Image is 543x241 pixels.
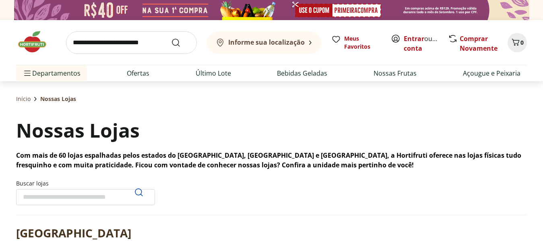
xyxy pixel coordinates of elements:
[40,95,76,103] span: Nossas Lojas
[66,31,197,54] input: search
[404,34,424,43] a: Entrar
[404,34,440,53] span: ou
[23,64,32,83] button: Menu
[16,179,155,205] label: Buscar lojas
[16,225,131,241] h2: [GEOGRAPHIC_DATA]
[344,35,381,51] span: Meus Favoritos
[206,31,322,54] button: Informe sua localização
[331,35,381,51] a: Meus Favoritos
[228,38,305,47] b: Informe sua localização
[374,68,417,78] a: Nossas Frutas
[171,38,190,47] button: Submit Search
[16,95,31,103] a: Início
[23,64,81,83] span: Departamentos
[16,150,527,170] p: Com mais de 60 lojas espalhadas pelos estados do [GEOGRAPHIC_DATA], [GEOGRAPHIC_DATA] e [GEOGRAPH...
[277,68,327,78] a: Bebidas Geladas
[16,30,56,54] img: Hortifruti
[508,33,527,52] button: Carrinho
[520,39,524,46] span: 0
[129,183,149,202] button: Pesquisar
[196,68,231,78] a: Último Lote
[463,68,520,78] a: Açougue e Peixaria
[404,34,448,53] a: Criar conta
[127,68,149,78] a: Ofertas
[16,117,140,144] h1: Nossas Lojas
[460,34,498,53] a: Comprar Novamente
[16,189,155,205] input: Buscar lojasPesquisar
